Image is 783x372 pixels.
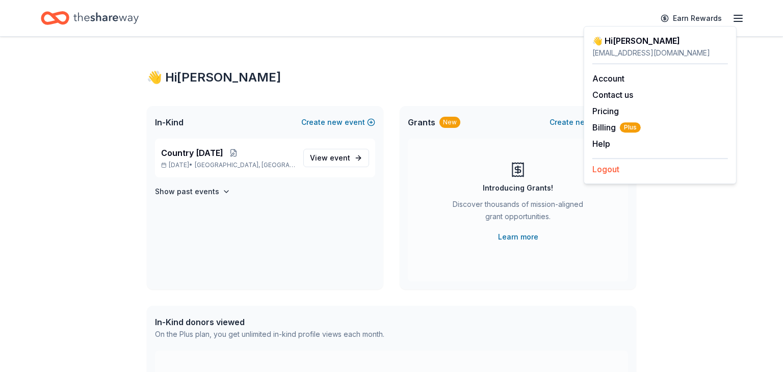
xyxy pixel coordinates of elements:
[592,106,619,116] a: Pricing
[620,122,641,132] span: Plus
[195,161,295,169] span: [GEOGRAPHIC_DATA], [GEOGRAPHIC_DATA]
[439,117,460,128] div: New
[498,231,538,243] a: Learn more
[155,185,219,198] h4: Show past events
[592,138,610,150] button: Help
[449,198,587,227] div: Discover thousands of mission-aligned grant opportunities.
[310,152,350,164] span: View
[301,116,375,128] button: Createnewevent
[655,9,728,28] a: Earn Rewards
[161,161,295,169] p: [DATE] •
[155,316,384,328] div: In-Kind donors viewed
[483,182,553,194] div: Introducing Grants!
[576,116,591,128] span: new
[592,121,641,134] button: BillingPlus
[41,6,139,30] a: Home
[592,73,624,84] a: Account
[330,153,350,162] span: event
[592,47,728,59] div: [EMAIL_ADDRESS][DOMAIN_NAME]
[161,147,223,159] span: Country [DATE]
[155,328,384,340] div: On the Plus plan, you get unlimited in-kind profile views each month.
[592,35,728,47] div: 👋 Hi [PERSON_NAME]
[592,163,619,175] button: Logout
[147,69,636,86] div: 👋 Hi [PERSON_NAME]
[327,116,343,128] span: new
[408,116,435,128] span: Grants
[155,185,230,198] button: Show past events
[550,116,628,128] button: Createnewproject
[155,116,184,128] span: In-Kind
[303,149,369,167] a: View event
[592,121,641,134] span: Billing
[592,89,633,101] button: Contact us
